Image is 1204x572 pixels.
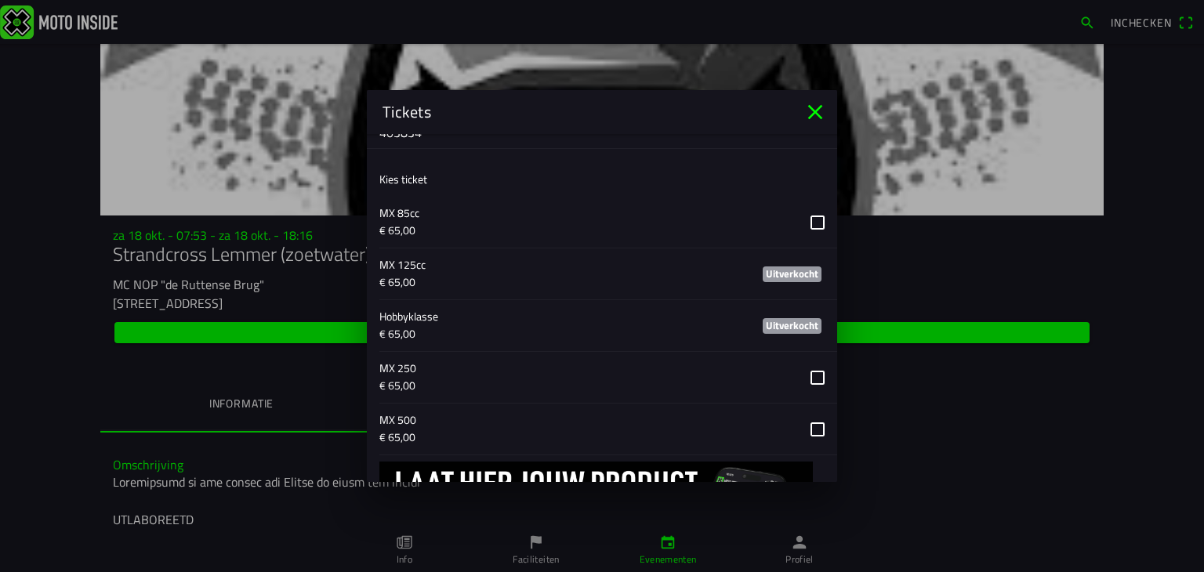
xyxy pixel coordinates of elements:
ion-title: Tickets [367,100,803,124]
img: 0moMHOOY3raU3U3gHW5KpNDKZy0idSAADlCDDHtX.jpg [379,462,813,543]
ion-icon: close [803,100,828,125]
ion-label: Kies ticket [379,171,427,187]
p: € 65,00 [379,326,738,342]
ion-badge: Uitverkocht [763,318,821,334]
ion-badge: Uitverkocht [763,266,821,282]
p: € 65,00 [379,274,738,290]
p: Hobbyklasse [379,309,738,324]
p: MX 125cc [379,257,738,273]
